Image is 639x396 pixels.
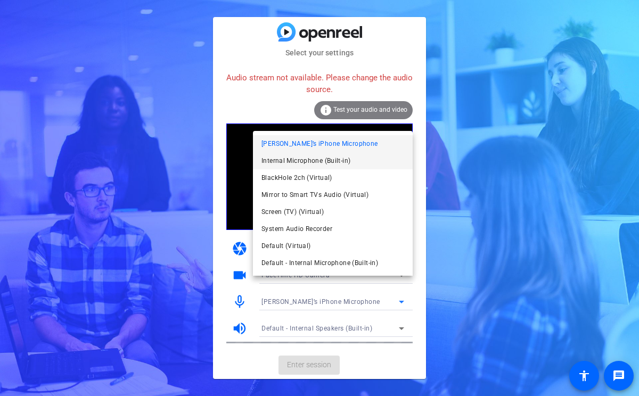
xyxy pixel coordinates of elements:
[261,154,350,167] span: Internal Microphone (Built-in)
[261,171,332,184] span: BlackHole 2ch (Virtual)
[261,222,332,235] span: System Audio Recorder
[261,205,324,218] span: Screen (TV) (Virtual)
[261,137,378,150] span: [PERSON_NAME]’s iPhone Microphone
[261,240,310,252] span: Default (Virtual)
[261,188,368,201] span: Mirror to Smart TVs Audio (Virtual)
[261,257,378,269] span: Default - Internal Microphone (Built-in)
